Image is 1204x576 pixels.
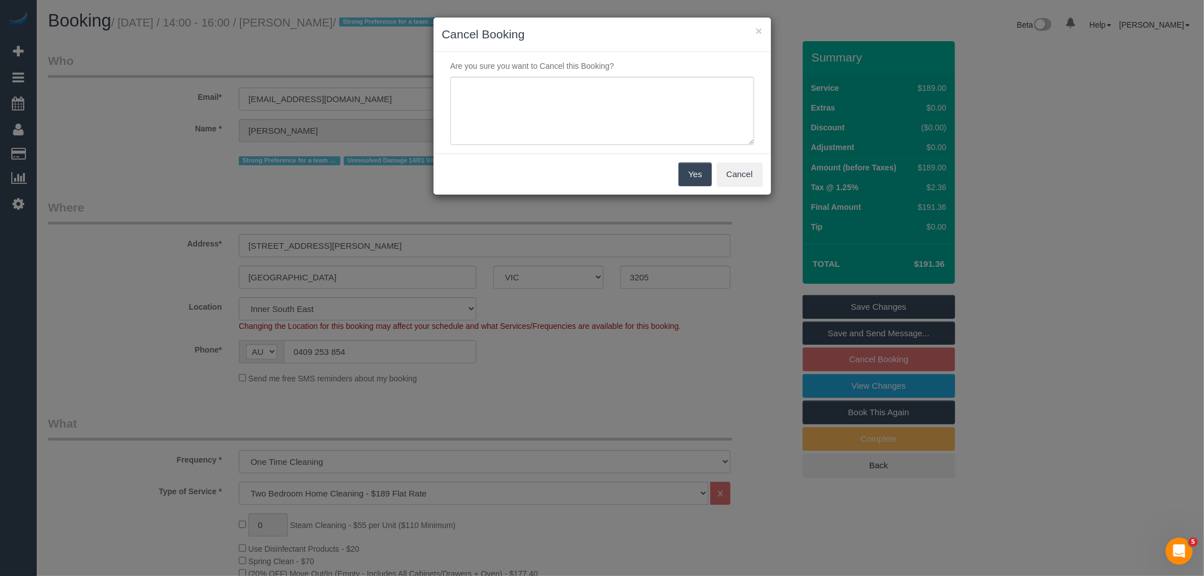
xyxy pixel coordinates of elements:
[442,60,763,72] p: Are you sure you want to Cancel this Booking?
[1166,538,1193,565] iframe: Intercom live chat
[678,162,711,186] button: Yes
[434,17,771,195] sui-modal: Cancel Booking
[442,26,763,43] h3: Cancel Booking
[1189,538,1198,547] span: 5
[755,25,762,37] button: ×
[717,162,763,186] button: Cancel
